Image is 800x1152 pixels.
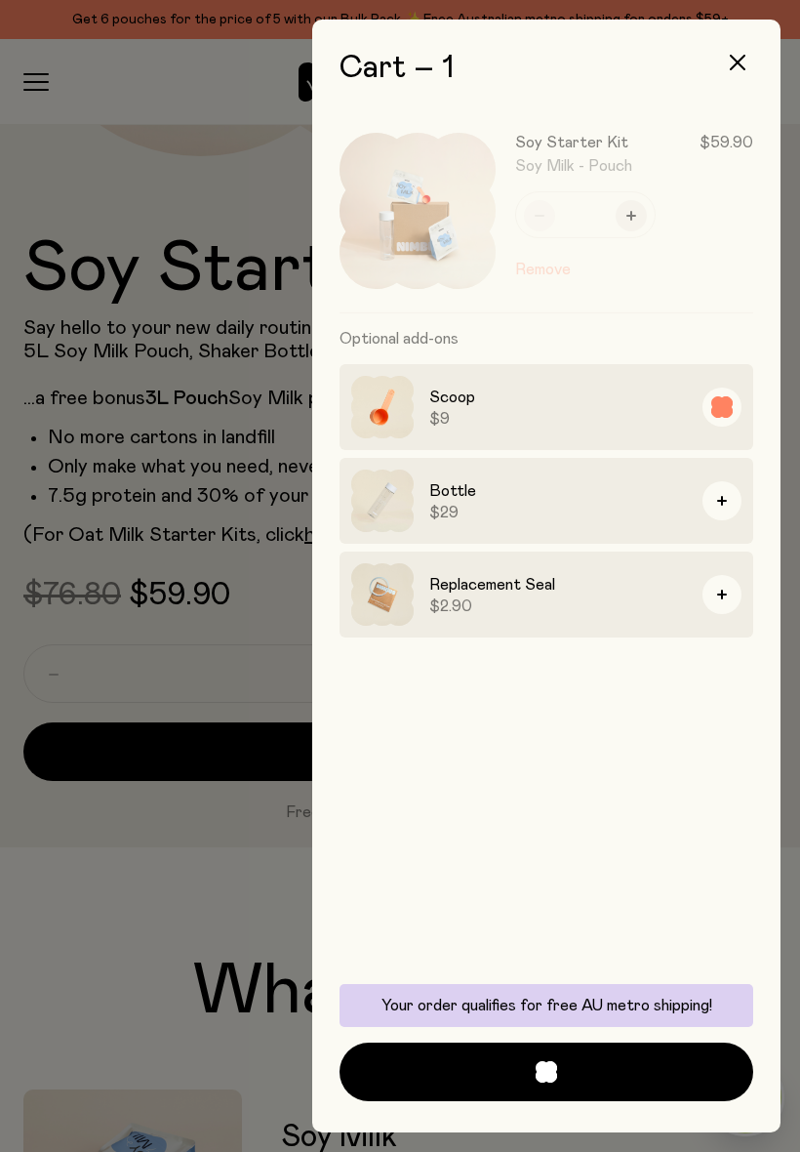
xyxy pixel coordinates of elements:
[351,996,741,1015] p: Your order qualifies for free AU metro shipping!
[340,51,753,86] h2: Cart – 1
[429,409,687,429] span: $9
[429,503,687,522] span: $29
[429,386,687,409] h3: Scoop
[340,313,753,364] h3: Optional add-ons
[429,479,687,503] h3: Bottle
[429,597,687,616] span: $2.90
[429,573,687,597] h3: Replacement Seal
